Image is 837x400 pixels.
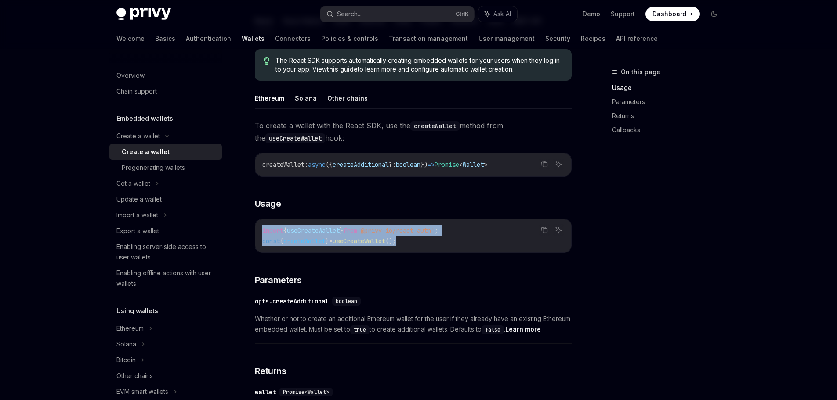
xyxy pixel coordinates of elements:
button: Copy the contents from the code block [539,159,550,170]
a: Pregenerating wallets [109,160,222,176]
span: The React SDK supports automatically creating embedded wallets for your users when they log in to... [275,56,562,74]
a: Enabling server-side access to user wallets [109,239,222,265]
a: Usage [612,81,728,95]
a: Basics [155,28,175,49]
span: createAdditional [333,161,389,169]
span: '@privy-io/react-auth' [357,227,435,234]
span: (); [385,237,396,245]
div: Enabling offline actions with user wallets [116,268,217,289]
a: Other chains [109,368,222,384]
span: Returns [255,365,286,377]
div: Solana [116,339,136,350]
svg: Tip [264,57,270,65]
span: }) [420,161,428,169]
a: Chain support [109,83,222,99]
div: Other chains [116,371,153,381]
a: Security [545,28,570,49]
span: useCreateWallet [333,237,385,245]
button: Solana [295,88,317,108]
a: Connectors [275,28,311,49]
button: Toggle dark mode [707,7,721,21]
a: Create a wallet [109,144,222,160]
span: To create a wallet with the React SDK, use the method from the hook: [255,119,572,144]
code: useCreateWallet [265,133,325,143]
div: Export a wallet [116,226,159,236]
span: Promise [435,161,459,169]
span: < [459,161,463,169]
a: Returns [612,109,728,123]
span: async [308,161,326,169]
span: } [326,237,329,245]
span: ?: [389,161,396,169]
div: Ethereum [116,323,144,334]
span: Parameters [255,274,302,286]
div: Pregenerating wallets [122,162,185,173]
span: createWallet [262,161,304,169]
a: Learn more [505,325,541,333]
div: Import a wallet [116,210,158,220]
span: Promise<Wallet> [283,389,329,396]
a: Callbacks [612,123,728,137]
button: Search...CtrlK [320,6,474,22]
span: from [343,227,357,234]
span: => [428,161,435,169]
span: = [329,237,333,245]
span: Ask AI [493,10,511,18]
span: : [304,161,308,169]
code: createWallet [410,121,460,131]
a: Enabling offline actions with user wallets [109,265,222,292]
a: Wallets [242,28,265,49]
div: Get a wallet [116,178,150,189]
a: API reference [616,28,658,49]
span: Dashboard [652,10,686,18]
span: } [340,227,343,234]
a: User management [478,28,535,49]
span: Whether or not to create an additional Ethereum wallet for the user if they already have an exist... [255,314,572,335]
span: > [484,161,487,169]
code: true [350,325,370,334]
button: Ask AI [478,6,517,22]
span: Ctrl K [456,11,469,18]
a: Policies & controls [321,28,378,49]
span: createWallet [283,237,326,245]
button: Copy the contents from the code block [539,224,550,236]
a: Parameters [612,95,728,109]
button: Other chains [327,88,368,108]
div: opts.createAdditional [255,297,329,306]
span: import [262,227,283,234]
a: Export a wallet [109,223,222,239]
div: Update a wallet [116,194,162,205]
button: Ethereum [255,88,284,108]
span: boolean [336,298,357,305]
div: wallet [255,388,276,396]
a: Demo [583,10,600,18]
span: boolean [396,161,420,169]
img: dark logo [116,8,171,20]
a: Transaction management [389,28,468,49]
span: ({ [326,161,333,169]
a: Dashboard [645,7,700,21]
button: Ask AI [553,159,564,170]
a: this guide [327,65,358,73]
a: Authentication [186,28,231,49]
code: false [482,325,504,334]
span: { [280,237,283,245]
div: Create a wallet [116,131,160,141]
div: Overview [116,70,145,81]
div: Bitcoin [116,355,136,365]
span: const [262,237,280,245]
span: On this page [621,67,660,77]
span: Usage [255,198,281,210]
div: Chain support [116,86,157,97]
span: useCreateWallet [287,227,340,234]
span: ; [435,227,438,234]
span: { [283,227,287,234]
span: Wallet [463,161,484,169]
div: Enabling server-side access to user wallets [116,241,217,263]
div: EVM smart wallets [116,386,168,397]
a: Overview [109,68,222,83]
a: Update a wallet [109,191,222,207]
h5: Using wallets [116,306,158,316]
a: Welcome [116,28,145,49]
button: Ask AI [553,224,564,236]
